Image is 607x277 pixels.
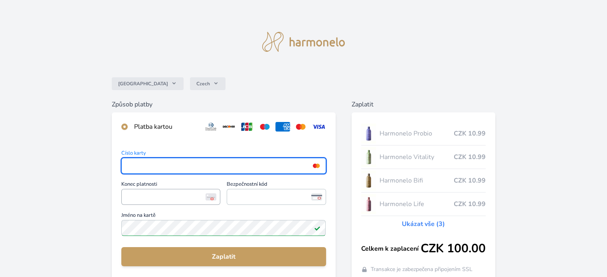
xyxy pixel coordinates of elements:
[227,182,326,189] span: Bezpečnostní kód
[221,122,236,132] img: discover.svg
[361,244,421,253] span: Celkem k zaplacení
[454,199,486,209] span: CZK 10.99
[128,252,319,261] span: Zaplatit
[454,129,486,138] span: CZK 10.99
[134,122,197,132] div: Platba kartou
[239,122,254,132] img: jcb.svg
[121,220,326,236] input: Jméno na kartěPlatné pole
[275,122,290,132] img: amex.svg
[361,194,376,214] img: CLEAN_LIFE_se_stinem_x-lo.jpg
[125,160,322,171] iframe: Iframe pro číslo karty
[230,191,322,202] iframe: Iframe pro bezpečnostní kód
[262,32,345,52] img: logo.svg
[311,122,326,132] img: visa.svg
[206,193,216,200] img: Konec platnosti
[379,129,453,138] span: Harmonelo Probio
[379,152,453,162] span: Harmonelo Vitality
[125,191,217,202] iframe: Iframe pro datum vypršení platnosti
[454,152,486,162] span: CZK 10.99
[196,81,210,87] span: Czech
[361,124,376,143] img: CLEAN_PROBIO_se_stinem_x-lo.jpg
[293,122,308,132] img: mc.svg
[257,122,272,132] img: maestro.svg
[454,176,486,185] span: CZK 10.99
[379,199,453,209] span: Harmonelo Life
[121,182,220,189] span: Konec platnosti
[112,100,335,109] h6: Způsob platby
[361,147,376,167] img: CLEAN_VITALITY_se_stinem_x-lo.jpg
[311,162,322,169] img: mc
[314,225,320,231] img: Platné pole
[379,176,453,185] span: Harmonelo Bifi
[112,77,184,90] button: [GEOGRAPHIC_DATA]
[402,219,445,229] a: Ukázat vše (3)
[121,213,326,220] span: Jméno na kartě
[204,122,218,132] img: diners.svg
[371,265,473,273] span: Transakce je zabezpečena připojením SSL
[121,151,326,158] span: Číslo karty
[121,247,326,266] button: Zaplatit
[118,81,168,87] span: [GEOGRAPHIC_DATA]
[421,242,486,256] span: CZK 100.00
[352,100,495,109] h6: Zaplatit
[190,77,225,90] button: Czech
[361,171,376,191] img: CLEAN_BIFI_se_stinem_x-lo.jpg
